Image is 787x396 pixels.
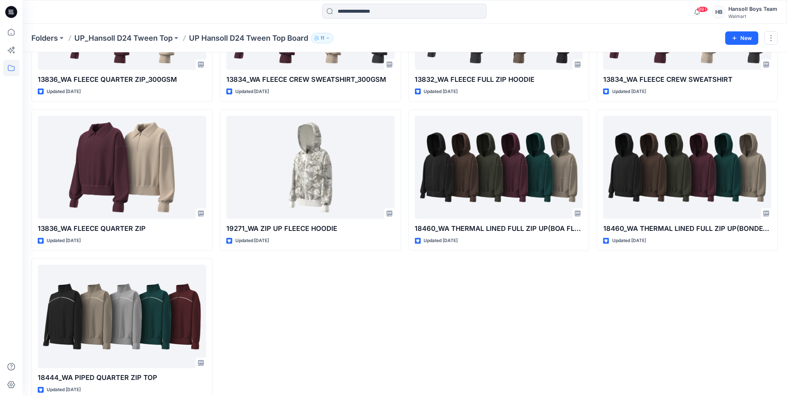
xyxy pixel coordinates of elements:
[311,33,334,43] button: 11
[38,116,206,219] a: 13836_WA FLEECE QUARTER ZIP
[189,33,308,43] p: UP Hansoll D24 Tween Top Board
[226,116,395,219] a: 19271_WA ZIP UP FLEECE HOODIE
[38,265,206,368] a: 18444_WA PIPED QUARTER ZIP TOP
[235,237,269,245] p: Updated [DATE]
[729,13,778,19] div: Walmart
[603,116,772,219] a: 18460_WA THERMAL LINED FULL ZIP UP(BONDED FLEECE)
[226,74,395,85] p: 13834_WA FLEECE CREW SWEATSHIRT_300GSM
[38,373,206,383] p: 18444_WA PIPED QUARTER ZIP TOP
[603,74,772,85] p: 13834_WA FLEECE CREW SWEATSHIRT
[712,5,726,19] div: HB
[612,88,646,96] p: Updated [DATE]
[235,88,269,96] p: Updated [DATE]
[47,386,81,394] p: Updated [DATE]
[47,237,81,245] p: Updated [DATE]
[725,31,759,45] button: New
[415,116,583,219] a: 18460_WA THERMAL LINED FULL ZIP UP(BOA FLEECE)
[603,223,772,234] p: 18460_WA THERMAL LINED FULL ZIP UP(BONDED FLEECE)
[612,237,646,245] p: Updated [DATE]
[320,34,324,42] p: 11
[38,74,206,85] p: 13836_WA FLEECE QUARTER ZIP_300GSM
[47,88,81,96] p: Updated [DATE]
[38,223,206,234] p: 13836_WA FLEECE QUARTER ZIP
[424,88,458,96] p: Updated [DATE]
[424,237,458,245] p: Updated [DATE]
[415,223,583,234] p: 18460_WA THERMAL LINED FULL ZIP UP(BOA FLEECE)
[729,4,778,13] div: Hansoll Boys Team
[74,33,173,43] a: UP_Hansoll D24 Tween Top
[697,6,708,12] span: 99+
[415,74,583,85] p: 13832_WA FLEECE FULL ZIP HOODIE
[226,223,395,234] p: 19271_WA ZIP UP FLEECE HOODIE
[31,33,58,43] a: Folders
